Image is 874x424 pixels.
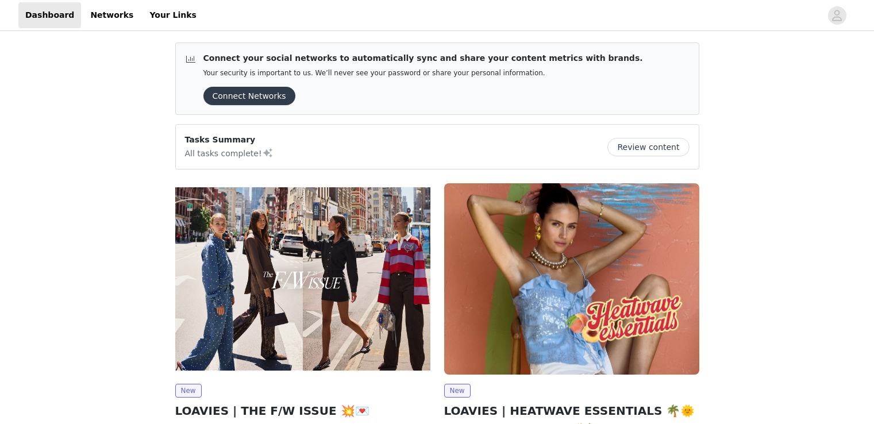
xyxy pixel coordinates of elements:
[444,183,699,375] img: LOAVIES
[203,87,295,105] button: Connect Networks
[203,52,643,64] p: Connect your social networks to automatically sync and share your content metrics with brands.
[444,384,471,398] span: New
[18,2,81,28] a: Dashboard
[444,402,699,419] h2: LOAVIES | HEATWAVE ESSENTIALS 🌴🌞
[203,69,643,78] p: Your security is important to us. We’ll never see your password or share your personal information.
[185,134,274,146] p: Tasks Summary
[185,146,274,160] p: All tasks complete!
[143,2,203,28] a: Your Links
[175,402,430,419] h2: LOAVIES | THE F/W ISSUE 💥💌
[175,384,202,398] span: New
[607,138,689,156] button: Review content
[175,183,430,375] img: LOAVIES
[83,2,140,28] a: Networks
[831,6,842,25] div: avatar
